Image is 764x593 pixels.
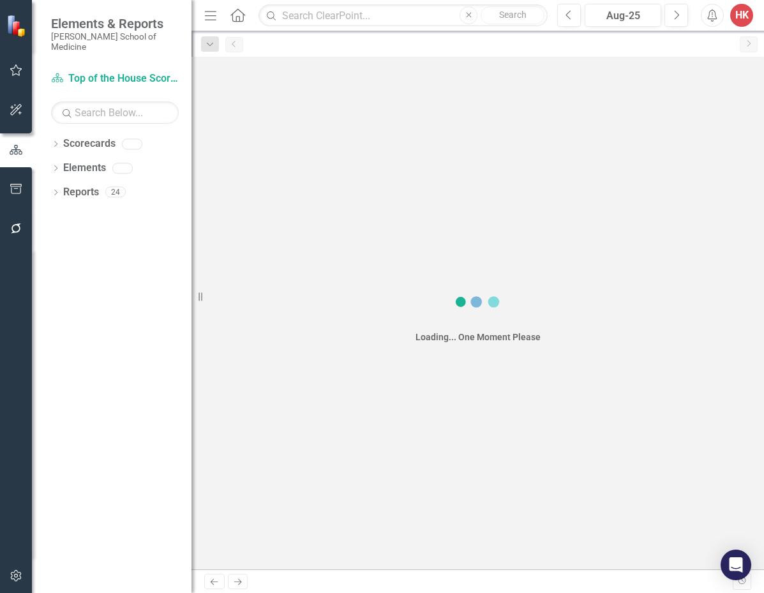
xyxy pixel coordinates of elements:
[63,185,99,200] a: Reports
[589,8,657,24] div: Aug-25
[63,161,106,176] a: Elements
[51,31,179,52] small: [PERSON_NAME] School of Medicine
[416,331,541,343] div: Loading... One Moment Please
[51,71,179,86] a: Top of the House Scorecard
[730,4,753,27] button: HK
[499,10,527,20] span: Search
[51,101,179,124] input: Search Below...
[585,4,661,27] button: Aug-25
[258,4,548,27] input: Search ClearPoint...
[63,137,116,151] a: Scorecards
[6,14,29,36] img: ClearPoint Strategy
[481,6,544,24] button: Search
[721,550,751,580] div: Open Intercom Messenger
[51,16,179,31] span: Elements & Reports
[105,187,126,198] div: 24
